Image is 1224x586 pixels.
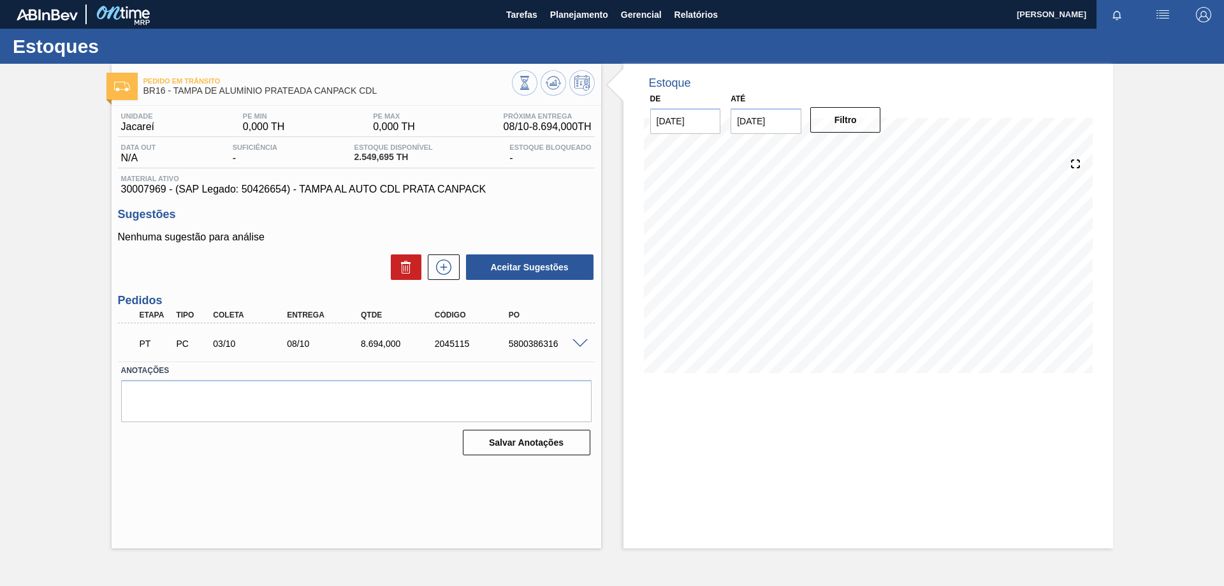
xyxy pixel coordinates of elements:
span: Material ativo [121,175,592,182]
label: De [650,94,661,103]
div: Tipo [173,311,211,319]
div: Pedido de Compra [173,339,211,349]
p: PT [140,339,171,349]
h3: Sugestões [118,208,595,221]
h1: Estoques [13,39,239,54]
span: Data out [121,143,156,151]
img: TNhmsLtSVTkK8tSr43FrP2fwEKptu5GPRR3wAAAABJRU5ErkJggg== [17,9,78,20]
div: Estoque [649,77,691,90]
h3: Pedidos [118,294,595,307]
div: Código [432,311,514,319]
span: Unidade [121,112,154,120]
span: Estoque Bloqueado [509,143,591,151]
span: Tarefas [506,7,537,22]
span: Próxima Entrega [504,112,592,120]
span: 30007969 - (SAP Legado: 50426654) - TAMPA AL AUTO CDL PRATA CANPACK [121,184,592,195]
div: Aceitar Sugestões [460,253,595,281]
div: 03/10/2025 [210,339,293,349]
div: PO [506,311,588,319]
img: userActions [1155,7,1170,22]
div: Excluir Sugestões [384,254,421,280]
div: 8.694,000 [358,339,441,349]
button: Programar Estoque [569,70,595,96]
span: BR16 - TAMPA DE ALUMÍNIO PRATEADA CANPACK CDL [143,86,512,96]
button: Aceitar Sugestões [466,254,594,280]
span: 0,000 TH [373,121,415,133]
div: 08/10/2025 [284,339,367,349]
label: Até [731,94,745,103]
div: Coleta [210,311,293,319]
p: Nenhuma sugestão para análise [118,231,595,243]
span: Gerencial [621,7,662,22]
div: Entrega [284,311,367,319]
button: Atualizar Gráfico [541,70,566,96]
input: dd/mm/yyyy [650,108,721,134]
div: - [229,143,280,164]
span: 2.549,695 TH [354,152,433,162]
input: dd/mm/yyyy [731,108,801,134]
div: Nova sugestão [421,254,460,280]
button: Notificações [1096,6,1137,24]
span: Planejamento [550,7,608,22]
button: Salvar Anotações [463,430,590,455]
span: Suficiência [233,143,277,151]
span: Relatórios [674,7,718,22]
div: - [506,143,594,164]
span: Pedido em Trânsito [143,77,512,85]
span: Jacareí [121,121,154,133]
div: 2045115 [432,339,514,349]
button: Visão Geral dos Estoques [512,70,537,96]
div: Etapa [136,311,175,319]
img: Logout [1196,7,1211,22]
div: N/A [118,143,159,164]
button: Filtro [810,107,881,133]
label: Anotações [121,362,592,380]
div: 5800386316 [506,339,588,349]
div: Qtde [358,311,441,319]
span: PE MIN [243,112,285,120]
div: Pedido em Trânsito [136,330,175,358]
span: PE MAX [373,112,415,120]
span: 0,000 TH [243,121,285,133]
span: 08/10 - 8.694,000 TH [504,121,592,133]
img: Ícone [114,82,130,91]
span: Estoque Disponível [354,143,433,151]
